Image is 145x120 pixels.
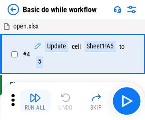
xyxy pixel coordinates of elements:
img: Back [8,4,19,15]
div: Skip [90,105,102,111]
div: to [119,43,125,50]
img: Support [114,6,121,13]
span: open.xlsx [13,22,39,30]
div: cell [72,43,81,50]
div: Run All [25,105,46,111]
button: Run All [20,90,50,112]
img: Skip [90,92,102,103]
div: Update [45,41,68,52]
div: Basic do while workflow [23,5,97,14]
div: Sheet1!A5 [85,41,116,52]
span: # 4 [23,50,30,58]
img: Settings menu [126,4,137,15]
button: Skip [81,90,111,112]
div: 5 [36,56,43,67]
img: Run All [29,92,41,103]
img: Main button [119,93,134,109]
